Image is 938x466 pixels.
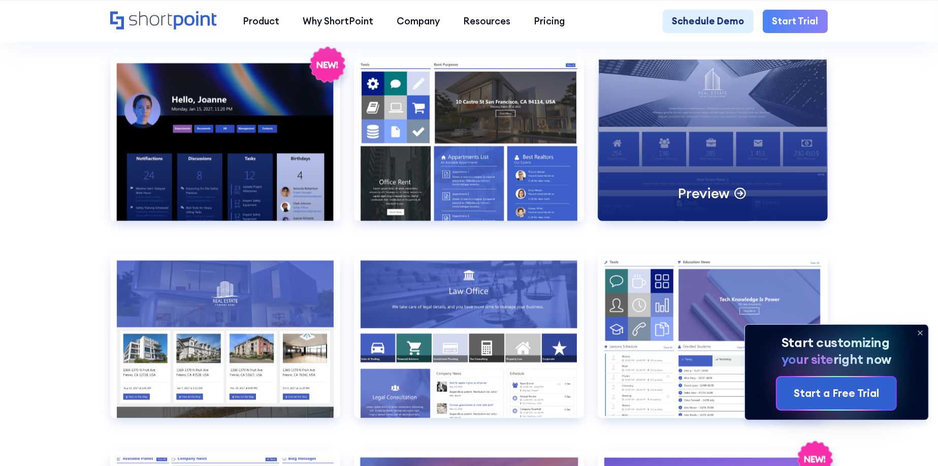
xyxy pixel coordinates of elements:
[663,10,754,33] a: Schedule Demo
[463,14,510,28] div: Resources
[794,385,879,401] div: Start a Free Trial
[763,10,828,33] a: Start Trial
[354,254,584,437] a: Employees Directory 1
[534,14,565,28] div: Pricing
[110,11,219,32] a: Home
[354,57,584,240] a: Documents 1
[110,57,340,240] a: Communication
[291,10,385,33] a: Why ShortPoint
[451,10,522,33] a: Resources
[110,254,340,437] a: Documents 3
[678,184,730,202] p: Preview
[598,254,828,437] a: Employees Directory 2
[385,10,451,33] a: Company
[598,57,828,240] a: Documents 2Preview
[231,10,291,33] a: Product
[522,10,576,33] a: Pricing
[397,14,440,28] div: Company
[887,417,938,466] iframe: Chat Widget
[243,14,279,28] div: Product
[303,14,373,28] div: Why ShortPoint
[777,377,896,410] a: Start a Free Trial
